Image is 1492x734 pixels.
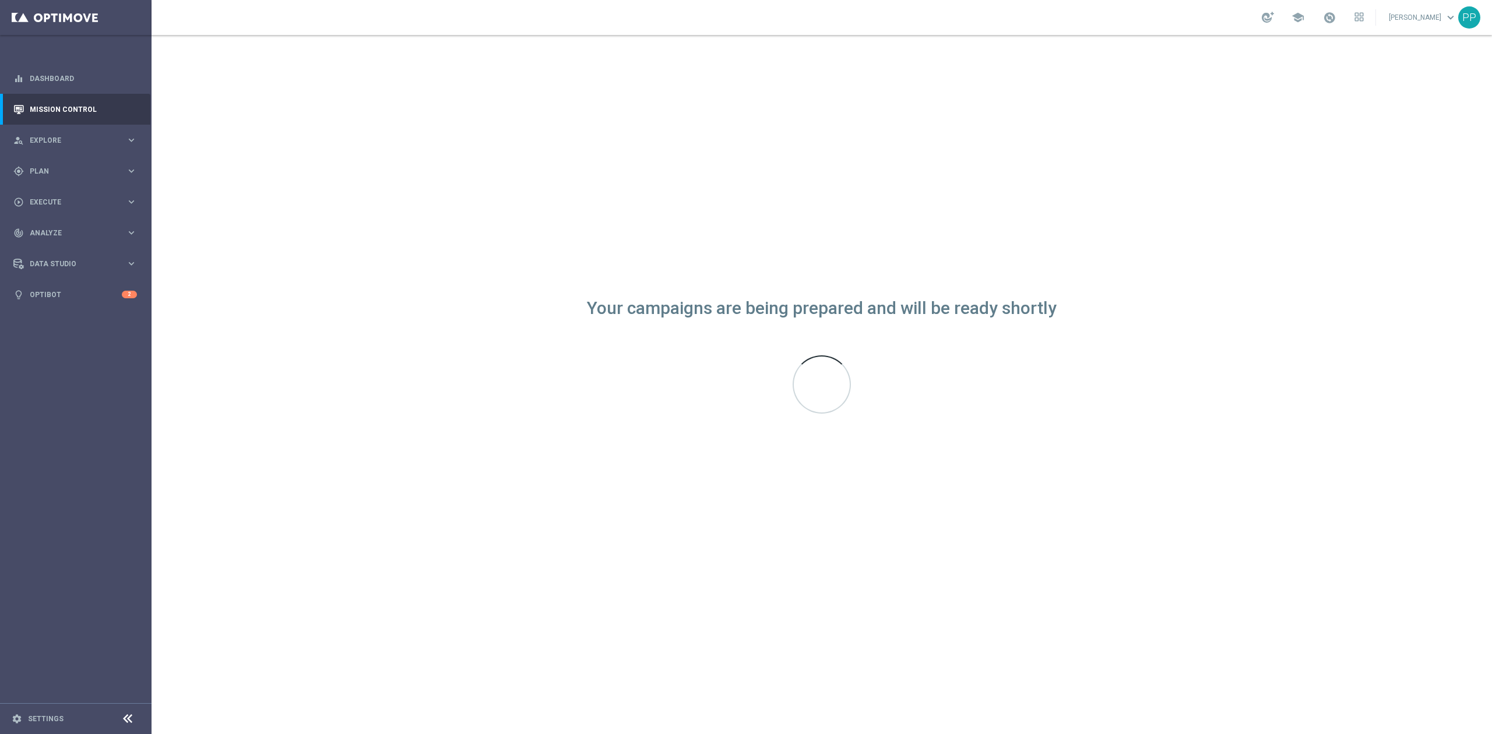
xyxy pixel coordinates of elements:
i: lightbulb [13,290,24,300]
div: Optibot [13,279,137,310]
div: Analyze [13,228,126,238]
span: school [1292,11,1304,24]
a: [PERSON_NAME]keyboard_arrow_down [1388,9,1458,26]
i: keyboard_arrow_right [126,165,137,177]
i: keyboard_arrow_right [126,135,137,146]
span: Analyze [30,230,126,237]
div: Mission Control [13,94,137,125]
i: gps_fixed [13,166,24,177]
button: gps_fixed Plan keyboard_arrow_right [13,167,138,176]
i: keyboard_arrow_right [126,227,137,238]
div: Data Studio [13,259,126,269]
a: Optibot [30,279,122,310]
div: Execute [13,197,126,207]
span: Execute [30,199,126,206]
button: equalizer Dashboard [13,74,138,83]
a: Settings [28,715,64,722]
button: lightbulb Optibot 2 [13,290,138,299]
button: Data Studio keyboard_arrow_right [13,259,138,269]
i: play_circle_outline [13,197,24,207]
span: Data Studio [30,260,126,267]
a: Mission Control [30,94,137,125]
span: keyboard_arrow_down [1444,11,1457,24]
div: Explore [13,135,126,146]
button: Mission Control [13,105,138,114]
div: PP [1458,6,1480,29]
i: person_search [13,135,24,146]
i: settings [12,714,22,724]
div: Dashboard [13,63,137,94]
span: Plan [30,168,126,175]
button: person_search Explore keyboard_arrow_right [13,136,138,145]
div: 2 [122,291,137,298]
a: Dashboard [30,63,137,94]
div: Plan [13,166,126,177]
i: equalizer [13,73,24,84]
button: play_circle_outline Execute keyboard_arrow_right [13,197,138,207]
div: Your campaigns are being prepared and will be ready shortly [587,304,1057,313]
span: Explore [30,137,126,144]
i: track_changes [13,228,24,238]
i: keyboard_arrow_right [126,196,137,207]
button: track_changes Analyze keyboard_arrow_right [13,228,138,238]
i: keyboard_arrow_right [126,258,137,269]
